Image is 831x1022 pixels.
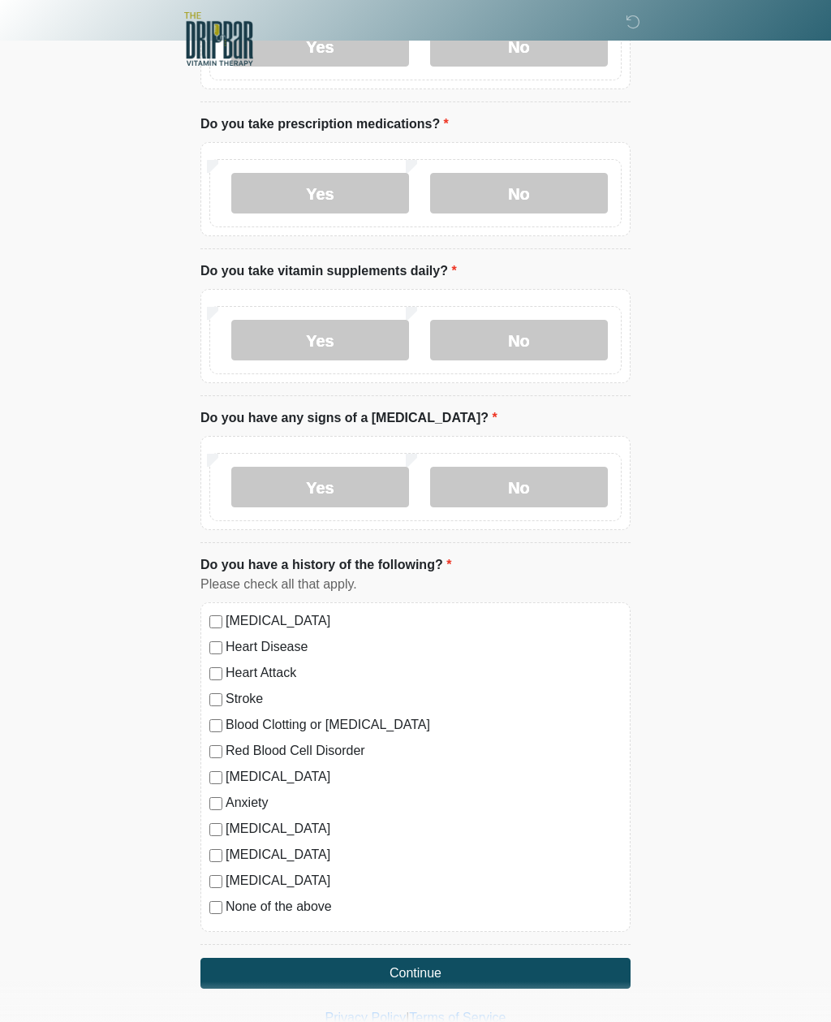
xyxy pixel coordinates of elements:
[209,771,222,784] input: [MEDICAL_DATA]
[200,114,449,134] label: Do you take prescription medications?
[209,719,222,732] input: Blood Clotting or [MEDICAL_DATA]
[226,663,622,683] label: Heart Attack
[200,575,631,594] div: Please check all that apply.
[209,615,222,628] input: [MEDICAL_DATA]
[231,467,409,507] label: Yes
[226,845,622,865] label: [MEDICAL_DATA]
[200,958,631,989] button: Continue
[226,793,622,813] label: Anxiety
[209,875,222,888] input: [MEDICAL_DATA]
[209,901,222,914] input: None of the above
[200,261,457,281] label: Do you take vitamin supplements daily?
[226,767,622,787] label: [MEDICAL_DATA]
[209,797,222,810] input: Anxiety
[226,611,622,631] label: [MEDICAL_DATA]
[226,715,622,735] label: Blood Clotting or [MEDICAL_DATA]
[226,741,622,761] label: Red Blood Cell Disorder
[231,320,409,360] label: Yes
[209,641,222,654] input: Heart Disease
[209,849,222,862] input: [MEDICAL_DATA]
[231,173,409,213] label: Yes
[226,871,622,890] label: [MEDICAL_DATA]
[430,173,608,213] label: No
[430,467,608,507] label: No
[226,637,622,657] label: Heart Disease
[226,819,622,839] label: [MEDICAL_DATA]
[200,408,497,428] label: Do you have any signs of a [MEDICAL_DATA]?
[209,745,222,758] input: Red Blood Cell Disorder
[226,689,622,709] label: Stroke
[209,667,222,680] input: Heart Attack
[209,693,222,706] input: Stroke
[200,555,451,575] label: Do you have a history of the following?
[209,823,222,836] input: [MEDICAL_DATA]
[226,897,622,916] label: None of the above
[184,12,253,66] img: The DRIPBaR - Alamo Ranch SATX Logo
[430,320,608,360] label: No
